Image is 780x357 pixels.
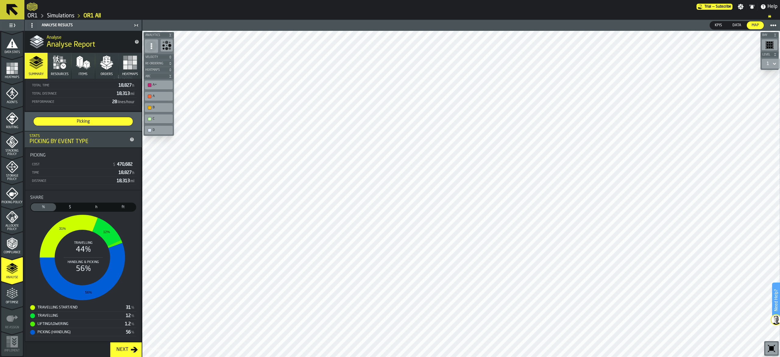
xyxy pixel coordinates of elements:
span: 18,827 [119,171,135,175]
div: Menu Subscription [697,4,732,10]
div: Picking by event type [30,138,127,145]
label: Need Help? [773,283,779,317]
span: Storage Policy [1,174,23,181]
span: % [131,322,134,326]
span: Heatmaps [122,72,138,76]
div: Performance [31,100,110,104]
span: Share [30,195,44,200]
div: thumb [110,203,136,211]
span: Help [768,3,778,10]
div: button-toolbar-undefined [159,38,174,54]
div: B [146,104,172,111]
label: button-toggle-Notifications [746,4,757,10]
svg: Reset zoom and position [767,344,776,353]
a: logo-header [144,344,178,356]
div: Title [30,153,136,158]
button: button- [144,32,174,38]
label: button-switch-multi-Distance [110,203,136,212]
div: Total Distance [31,92,114,96]
span: Heatmaps [144,68,167,72]
label: button-switch-multi-Picking [33,117,133,126]
span: Optimise [1,301,23,304]
div: A [146,93,172,99]
span: % [131,306,134,310]
div: Title [30,195,136,200]
div: stat-Picking [25,148,141,190]
div: B [153,106,171,110]
li: menu Data Stats [1,32,23,56]
span: Data [730,23,744,28]
span: ft [112,204,134,210]
div: thumb [728,21,746,29]
span: Level [761,53,772,56]
li: menu Re-assign [1,307,23,331]
span: KPIs [712,23,725,28]
div: thumb [34,117,133,126]
label: button-switch-multi-Data [727,21,746,30]
span: 28 [112,100,135,104]
div: Stat Value [126,313,131,318]
div: StatList-item-Total Distance [30,89,136,98]
li: menu Optimise [1,282,23,306]
div: thumb [710,21,727,29]
div: C [153,117,171,121]
div: D [146,127,172,133]
div: button-toolbar-undefined [144,102,174,113]
button: button- [760,32,779,38]
span: Subscribe [716,5,731,9]
span: Picking [36,118,130,124]
div: title-Analyse Report [25,31,142,53]
span: mi [130,92,134,96]
span: Analyse Report [47,40,95,50]
li: menu Compliance [1,232,23,256]
span: ABC [144,75,167,78]
span: Items [79,72,87,76]
div: Distance [31,179,114,183]
li: menu Routing [1,107,23,131]
span: 470,682 [117,162,134,167]
a: link-to-/wh/i/02d92962-0f11-4133-9763-7cb092bceeef [47,13,74,19]
div: thumb [84,203,109,211]
li: menu Orders [1,7,23,31]
div: StatList-item-Performance [30,98,136,106]
div: Stat Value [126,330,131,335]
div: A+ [153,83,171,87]
label: button-switch-multi-Share [30,203,57,212]
div: DropdownMenuValue-1 [764,60,778,67]
span: Picking [30,153,46,158]
button: button- [144,67,174,73]
div: button-toolbar-undefined [760,38,779,52]
span: Summary [29,72,44,76]
div: Time [31,171,116,175]
span: % [131,314,134,318]
a: link-to-/wh/i/02d92962-0f11-4133-9763-7cb092bceeef/simulations/9a211eaa-bb90-455b-b7ba-0f577f6f4371 [83,13,101,19]
li: menu Storage Policy [1,157,23,181]
span: Velocity [144,56,167,59]
label: button-switch-multi-Cost [57,203,83,212]
div: button-toolbar-undefined [144,124,174,136]
span: lines/hour [118,100,134,104]
span: Bay [761,34,772,37]
a: link-to-/wh/i/02d92962-0f11-4133-9763-7cb092bceeef [27,13,38,19]
label: button-switch-multi-KPIs [710,21,727,30]
label: button-switch-multi-Time [83,203,110,212]
div: button-toolbar-undefined [144,113,174,124]
div: StatList-item-Distance [30,177,136,185]
div: button-toolbar-undefined [144,79,174,91]
div: StatList-item-Time [30,168,136,177]
span: Analytics [144,34,167,37]
span: h [132,84,134,88]
li: menu Analyse [1,257,23,281]
span: 18,313 [117,179,135,183]
span: Resources [51,72,69,76]
div: Stats [30,134,127,138]
span: Agents [1,101,23,104]
span: h [132,171,134,175]
li: menu Agents [1,82,23,106]
div: Cost [31,163,110,167]
span: Re-assign [1,326,23,329]
span: h [85,204,108,210]
li: menu Heatmaps [1,57,23,81]
button: button-Next [110,342,142,357]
